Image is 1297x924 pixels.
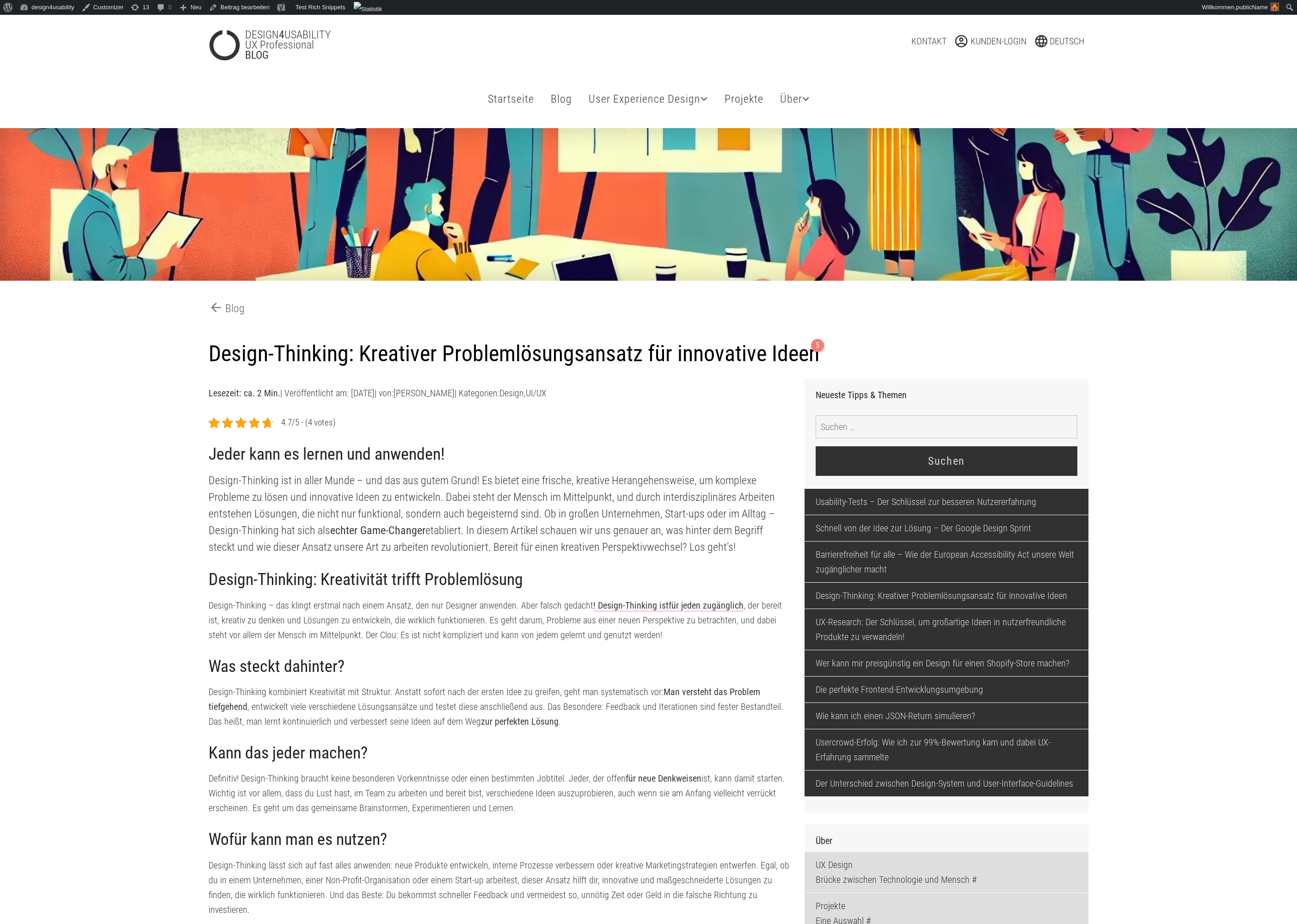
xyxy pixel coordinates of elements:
[954,34,1027,49] a: account_circleKunden-Login
[209,598,791,642] p: Design-Thinking – das klingt erstmal nach einem Ansatz, den nur Designer anwenden. Aber falsch ge...
[721,81,767,117] a: Projekte
[1034,34,1084,49] a: languageDeutsch
[209,341,1089,367] h1: Design-Thinking: Kreativer Problemlösungsansatz für innovative Ideen
[209,684,791,729] p: Design-Thinking kombiniert Kreativität mit Struktur. Anstatt sofort nach der ersten Idee zu greif...
[330,524,425,537] strong: echter Game-Changer
[805,609,1088,650] a: UX-Research: Der Schlüssel, um großartige Ideen in nutzerfreundliche Produkte zu verwandeln!
[354,2,382,17] img: Zugriffe der letzten 48 Stunden. Hier klicken für weitere Statistiken.
[816,446,1077,476] input: Suchen
[209,771,791,815] p: Definitiv! Design-Thinking braucht keine besonderen Vorkenntnisse oder einen bestimmten Jobtitel....
[209,657,344,676] strong: Was steckt dahinter?
[209,388,280,399] strong: Lesezeit: ca. 2 Min.
[484,81,538,117] a: Startseite
[626,773,701,784] strong: für neue Denkweisen
[585,81,712,117] a: User Experience Design
[816,835,1077,846] h3: Über
[805,729,1088,770] a: Usercrowd-Erfolg: Wie ich zur 99%-Bewertung kam und dabei UX-Erfahrung sammelte
[816,872,1077,887] p: Brücke zwischen Technologie und Mensch
[209,570,523,589] strong: Design-Thinking: Kreativität trifft Problemlösung
[816,389,1077,400] h3: Neueste Tipps & Themen
[209,858,791,917] p: Design-Thinking lässt sich auf fast alles anwenden: neue Produkte entwickeln, interne Prozesse ve...
[1034,34,1050,49] span: language
[547,81,576,117] a: Blog
[971,36,1027,47] span: Kunden-Login
[209,300,245,317] a: arrow_backBlog
[393,388,455,399] a: [PERSON_NAME]
[805,852,1088,893] a: UX DesignBrücke zwischen Technologie und Mensch
[209,830,387,849] strong: Wofür kann man es nutzen?
[209,445,791,465] h2: Jeder kann es lernen und anwenden!
[499,388,524,399] a: Design
[209,743,368,763] strong: Kann das jeder machen?
[954,34,971,49] span: account_circle
[776,81,813,117] a: Über
[593,600,744,611] a: ! Design-Thinking istfür jeden zugänglich
[245,49,269,62] strong: BLOG
[819,340,832,367] a: 5
[669,600,744,611] strong: für jeden zugänglich
[805,677,1088,702] a: Die perfekte Frontend-Entwicklungsumgebung
[811,339,824,352] sup: 5
[805,770,1088,796] a: Der Unterschied zwischen Design-System und User-Interface-Guidelines
[805,703,1088,729] a: Wie kann ich einen JSON-Return simulieren?
[281,415,336,430] div: 4.7/5 - (4 votes)
[805,515,1088,541] a: Schnell von der Idee zur Lösung – Der Google Design Sprint
[805,650,1088,676] a: Wer kann mir preisgünstig ein Design für einen Shopify-Store machen?
[481,716,559,727] strong: zur perfekten Lösung
[1236,4,1268,11] span: publicName
[526,388,547,399] a: UI/UX
[805,542,1088,582] a: Barrierefreiheit für alle – Wie der European Accessibility Act unsere Welt zugänglicher macht
[911,34,947,49] a: Kontakt
[209,30,493,60] a: DESIGN4USABILITYUX ProfessionalBLOG
[805,583,1088,609] a: Design-Thinking: Kreativer Problemlösungsansatz für innovative Ideen
[209,300,225,315] span: arrow_back
[209,472,791,555] p: Design-Thinking ist in aller Munde – und das aus gutem Grund! Es bietet eine frische, kreative He...
[805,489,1088,515] a: Usability-Tests – Der Schlüssel zur besseren Nutzererfahrung
[279,28,284,41] strong: 4
[209,386,791,400] p: | Veröffentlicht am: [DATE] | von: | Kategorien: ,
[1050,36,1084,47] span: Deutsch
